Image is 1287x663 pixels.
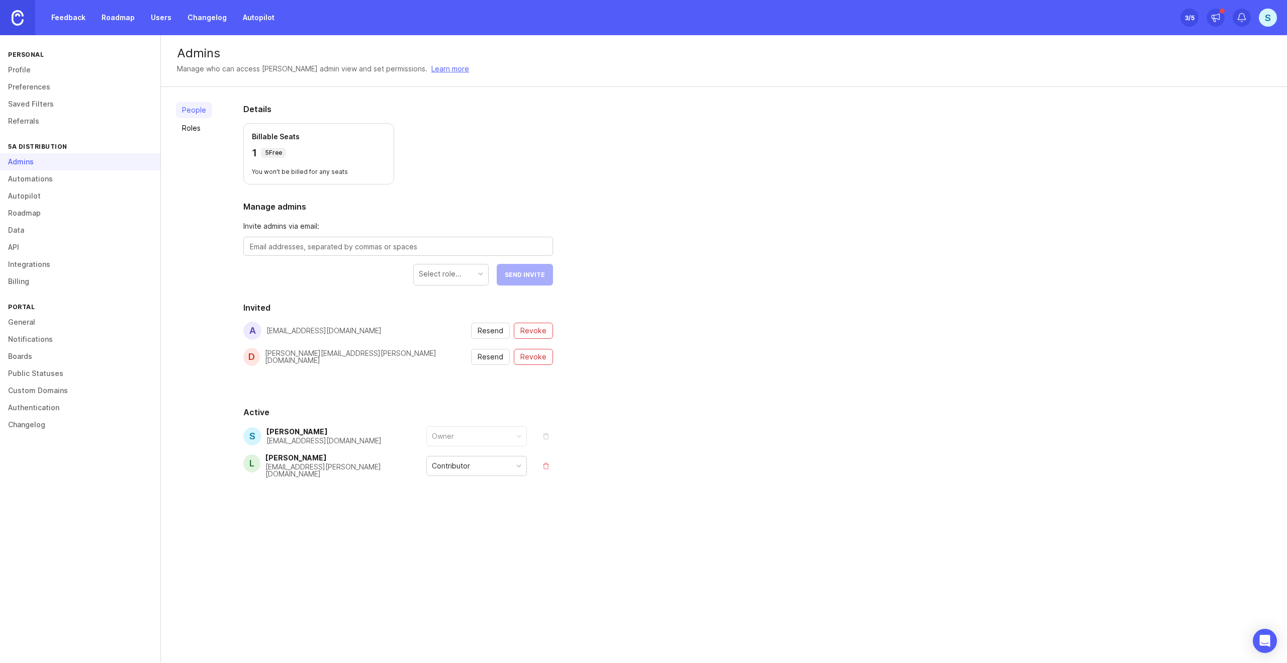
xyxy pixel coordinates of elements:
[252,146,257,160] p: 1
[471,349,510,365] button: resend
[478,326,503,336] span: Resend
[478,352,503,362] span: Resend
[539,459,553,473] button: remove
[176,120,212,136] a: Roles
[243,322,261,340] div: a
[1259,9,1277,27] button: S
[252,132,386,142] p: Billable Seats
[514,323,553,339] button: revoke
[243,221,553,232] span: Invite admins via email:
[181,9,233,27] a: Changelog
[243,302,553,314] h2: Invited
[266,428,382,435] div: [PERSON_NAME]
[145,9,177,27] a: Users
[265,350,471,364] div: [PERSON_NAME][EMAIL_ADDRESS][PERSON_NAME][DOMAIN_NAME]
[265,149,282,157] p: 5 Free
[243,348,260,366] div: d
[177,47,1271,59] div: Admins
[243,454,260,472] div: L
[1180,9,1199,27] button: 3/5
[176,102,212,118] a: People
[520,352,546,362] span: Revoke
[45,9,91,27] a: Feedback
[243,201,553,213] h2: Manage admins
[243,427,261,445] div: S
[419,268,462,279] div: Select role...
[1253,629,1277,653] div: Open Intercom Messenger
[243,406,553,418] h2: Active
[243,103,553,115] h2: Details
[177,63,427,74] div: Manage who can access [PERSON_NAME] admin view and set permissions.
[12,10,24,26] img: Canny Home
[520,326,546,336] span: Revoke
[539,429,553,443] button: remove
[266,437,382,444] div: [EMAIL_ADDRESS][DOMAIN_NAME]
[1185,11,1194,25] div: 3 /5
[432,431,454,442] div: Owner
[96,9,141,27] a: Roadmap
[471,323,510,339] button: resend
[432,460,470,471] div: Contributor
[252,168,386,176] p: You won't be billed for any seats
[265,463,426,478] div: [EMAIL_ADDRESS][PERSON_NAME][DOMAIN_NAME]
[266,327,382,334] div: [EMAIL_ADDRESS][DOMAIN_NAME]
[514,349,553,365] button: revoke
[431,63,469,74] a: Learn more
[237,9,281,27] a: Autopilot
[265,454,426,461] div: [PERSON_NAME]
